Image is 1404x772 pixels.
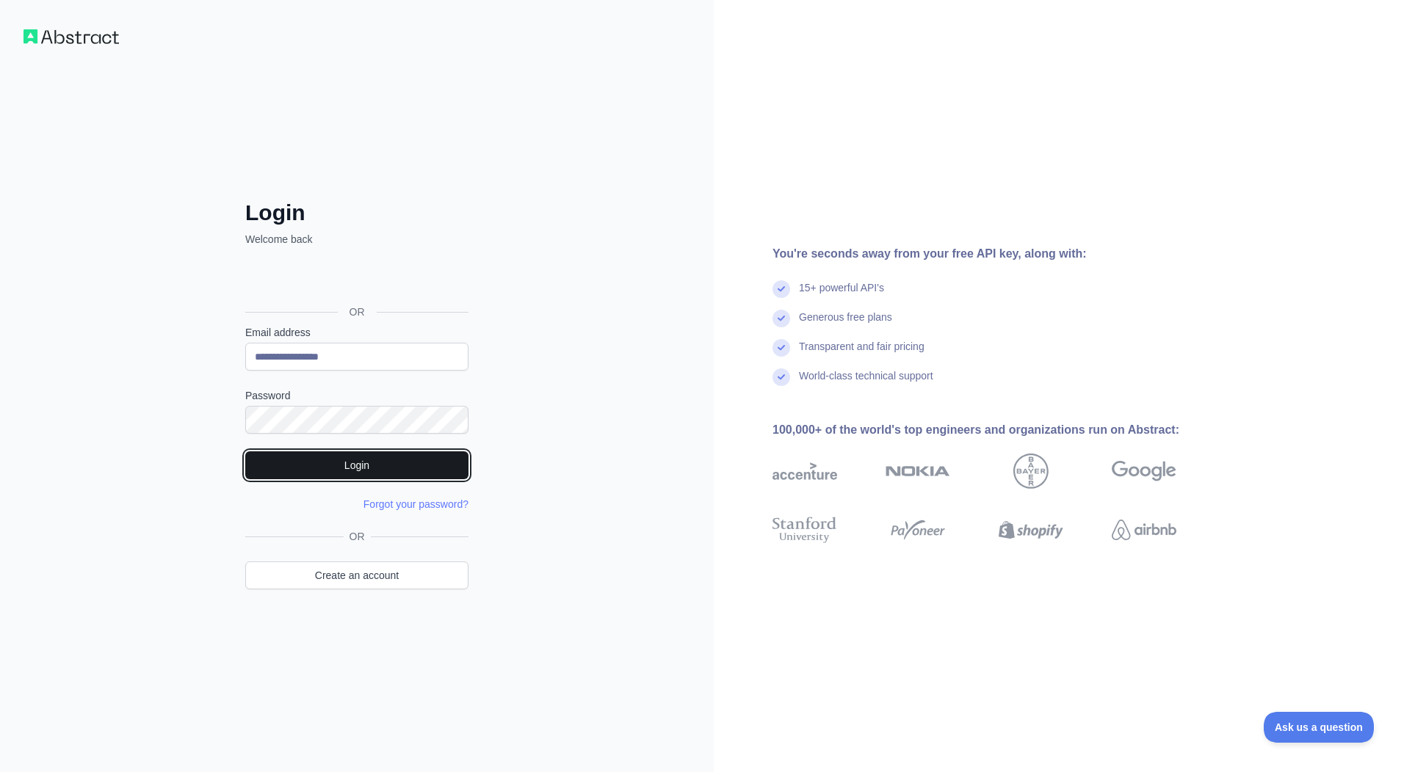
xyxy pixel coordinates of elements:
img: check mark [772,368,790,386]
div: Transparent and fair pricing [799,339,924,368]
span: OR [338,305,377,319]
img: shopify [999,514,1063,546]
div: 100,000+ of the world's top engineers and organizations run on Abstract: [772,421,1223,439]
h2: Login [245,200,468,226]
span: OR [344,529,371,544]
button: Login [245,451,468,479]
a: Create an account [245,561,468,589]
img: google [1112,454,1176,489]
img: stanford university [772,514,837,546]
div: 15+ powerful API's [799,280,884,310]
div: Generous free plans [799,310,892,339]
label: Email address [245,325,468,340]
img: accenture [772,454,837,489]
img: bayer [1013,454,1049,489]
img: Workflow [23,29,119,44]
img: nokia [886,454,950,489]
div: You're seconds away from your free API key, along with: [772,245,1223,263]
iframe: زر تسجيل الدخول باستخدام حساب Google [238,263,473,295]
a: Forgot your password? [363,498,468,510]
p: Welcome back [245,232,468,247]
img: airbnb [1112,514,1176,546]
iframe: Toggle Customer Support [1264,712,1375,743]
div: World-class technical support [799,368,933,398]
label: Password [245,388,468,403]
img: check mark [772,310,790,327]
img: check mark [772,280,790,298]
img: check mark [772,339,790,357]
img: payoneer [886,514,950,546]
